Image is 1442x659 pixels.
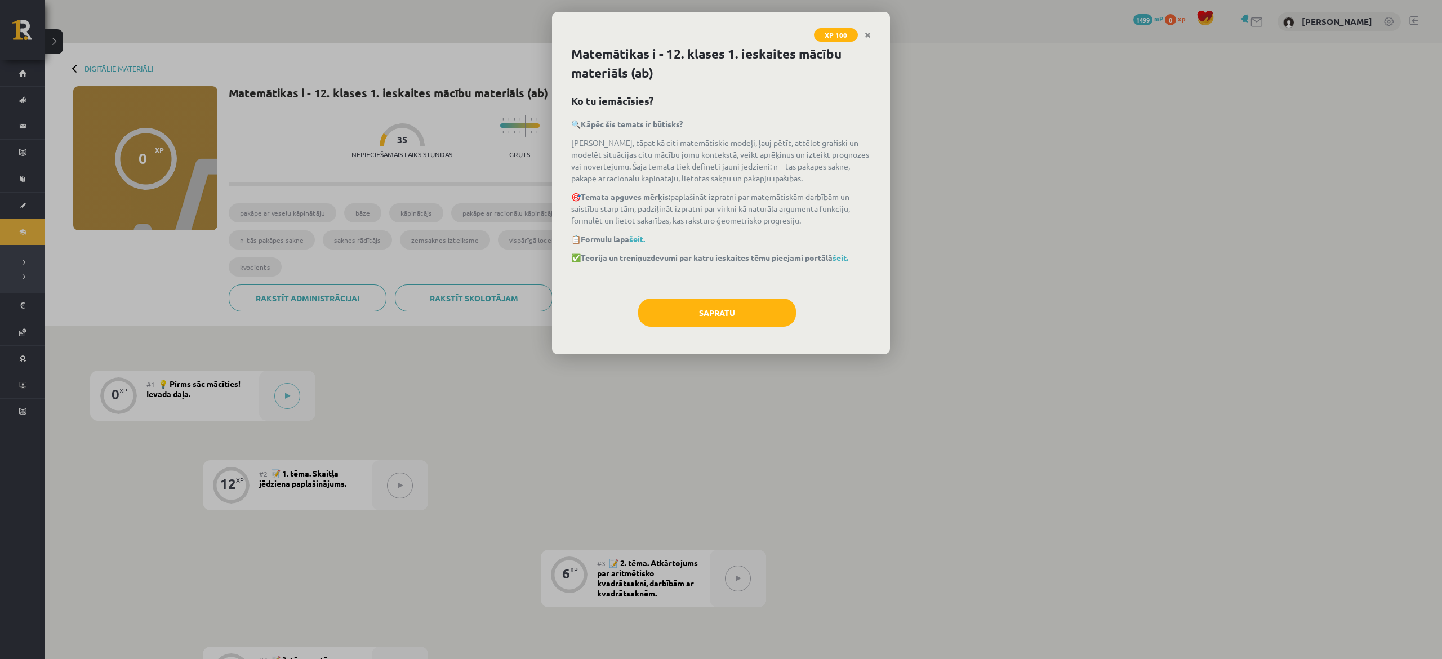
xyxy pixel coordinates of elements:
[571,93,871,108] h2: Ko tu iemācīsies?
[571,191,871,226] p: 🎯 paplašināt izpratni par matemātiskām darbībām un saistību starp tām, padziļināt izpratni par vi...
[638,299,796,327] button: Sapratu
[629,234,645,244] a: šeit.
[833,252,848,262] a: šeit.
[571,118,871,130] p: 🔍
[581,119,683,129] b: Kāpēc šis temats ir būtisks?
[571,233,871,245] p: 📋
[571,44,871,83] h1: Matemātikas i - 12. klases 1. ieskaites mācību materiāls (ab)
[571,252,871,264] p: ✅
[571,137,871,184] p: [PERSON_NAME], tāpat kā citi matemātiskie modeļi, ļauj pētīt, attēlot grafiski un modelēt situāci...
[858,24,878,46] a: Close
[581,252,848,262] strong: Teorija un treniņuzdevumi par katru ieskaites tēmu pieejami portālā
[581,192,670,202] b: Temata apguves mērķis:
[814,28,858,42] span: XP 100
[581,234,645,244] strong: Formulu lapa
